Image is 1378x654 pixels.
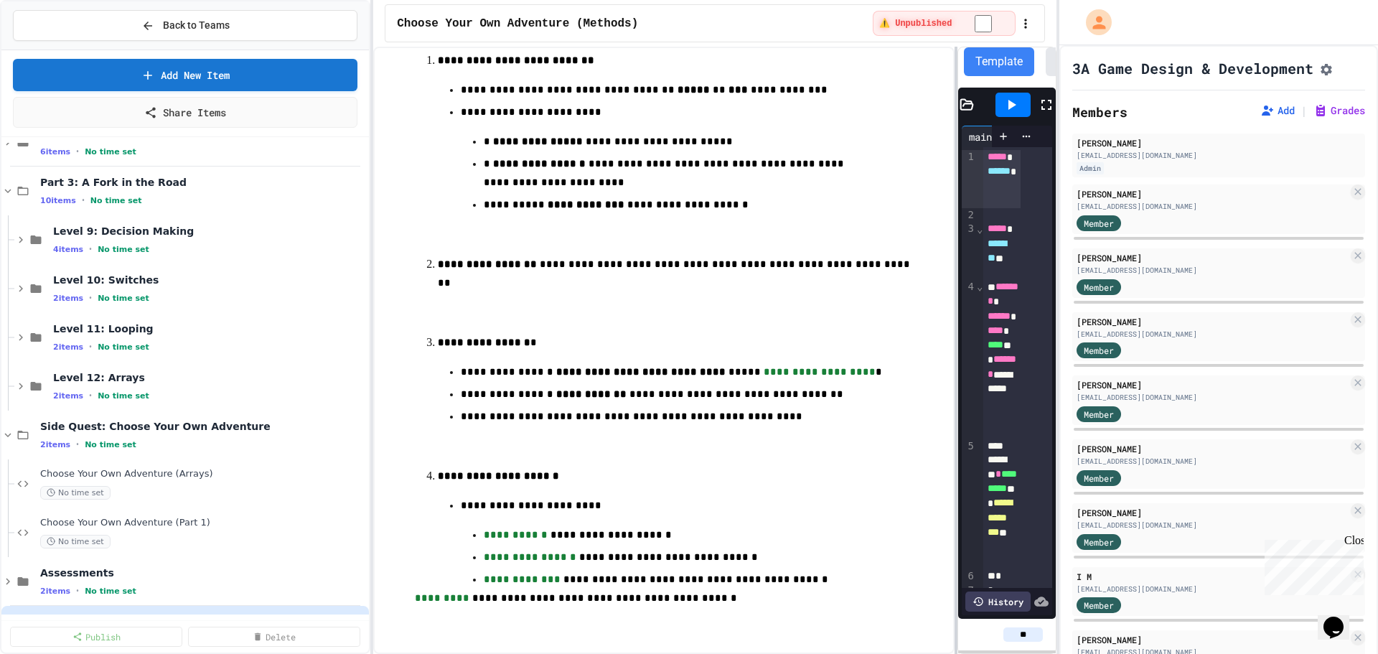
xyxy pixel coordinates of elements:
[1077,378,1348,391] div: [PERSON_NAME]
[1084,408,1114,421] span: Member
[98,391,149,401] span: No time set
[1084,599,1114,612] span: Member
[89,243,92,255] span: •
[1077,329,1348,340] div: [EMAIL_ADDRESS][DOMAIN_NAME]
[89,341,92,352] span: •
[89,390,92,401] span: •
[1077,187,1348,200] div: [PERSON_NAME]
[1077,570,1348,583] div: I M
[1077,201,1348,212] div: [EMAIL_ADDRESS][DOMAIN_NAME]
[1077,150,1361,161] div: [EMAIL_ADDRESS][DOMAIN_NAME]
[40,196,76,205] span: 10 items
[53,274,366,286] span: Level 10: Switches
[1313,103,1365,118] button: Grades
[957,15,1009,32] input: publish toggle
[40,468,366,480] span: Choose Your Own Adventure (Arrays)
[1077,315,1348,328] div: [PERSON_NAME]
[879,18,952,29] span: ⚠️ Unpublished
[40,535,111,548] span: No time set
[10,627,182,647] a: Publish
[1077,162,1104,174] div: Admin
[98,245,149,254] span: No time set
[98,342,149,352] span: No time set
[1084,472,1114,485] span: Member
[53,294,83,303] span: 2 items
[188,627,360,647] a: Delete
[40,147,70,157] span: 6 items
[53,245,83,254] span: 4 items
[6,6,99,91] div: Chat with us now!Close
[1077,584,1348,594] div: [EMAIL_ADDRESS][DOMAIN_NAME]
[40,440,70,449] span: 2 items
[85,587,136,596] span: No time set
[1077,456,1348,467] div: [EMAIL_ADDRESS][DOMAIN_NAME]
[82,195,85,206] span: •
[397,15,638,32] span: Choose Your Own Adventure (Methods)
[13,10,357,41] button: Back to Teams
[98,294,149,303] span: No time set
[90,196,142,205] span: No time set
[53,342,83,352] span: 2 items
[40,517,366,529] span: Choose Your Own Adventure (Part 1)
[89,292,92,304] span: •
[40,176,366,189] span: Part 3: A Fork in the Road
[1071,6,1115,39] div: My Account
[1300,102,1308,119] span: |
[40,486,111,500] span: No time set
[1318,597,1364,640] iframe: chat widget
[1084,344,1114,357] span: Member
[53,322,366,335] span: Level 11: Looping
[1077,265,1348,276] div: [EMAIL_ADDRESS][DOMAIN_NAME]
[1084,281,1114,294] span: Member
[1084,536,1114,548] span: Member
[1077,506,1348,519] div: [PERSON_NAME]
[1072,58,1313,78] h1: 3A Game Design & Development
[1077,520,1348,531] div: [EMAIL_ADDRESS][DOMAIN_NAME]
[40,587,70,596] span: 2 items
[873,11,1016,36] div: ⚠️ Students cannot see this content! Click the toggle to publish it and make it visible to your c...
[1319,60,1334,77] button: Assignment Settings
[76,585,79,597] span: •
[76,439,79,450] span: •
[1077,251,1348,264] div: [PERSON_NAME]
[1077,392,1348,403] div: [EMAIL_ADDRESS][DOMAIN_NAME]
[85,440,136,449] span: No time set
[53,391,83,401] span: 2 items
[85,147,136,157] span: No time set
[1077,442,1348,455] div: [PERSON_NAME]
[1084,217,1114,230] span: Member
[76,146,79,157] span: •
[40,420,366,433] span: Side Quest: Choose Your Own Adventure
[53,225,366,238] span: Level 9: Decision Making
[1260,103,1295,118] button: Add
[1259,534,1364,595] iframe: chat widget
[53,371,366,384] span: Level 12: Arrays
[1072,102,1128,122] h2: Members
[1077,633,1348,646] div: [PERSON_NAME]
[40,566,366,579] span: Assessments
[13,97,357,128] a: Share Items
[1077,136,1361,149] div: [PERSON_NAME]
[163,18,230,33] span: Back to Teams
[13,59,357,91] a: Add New Item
